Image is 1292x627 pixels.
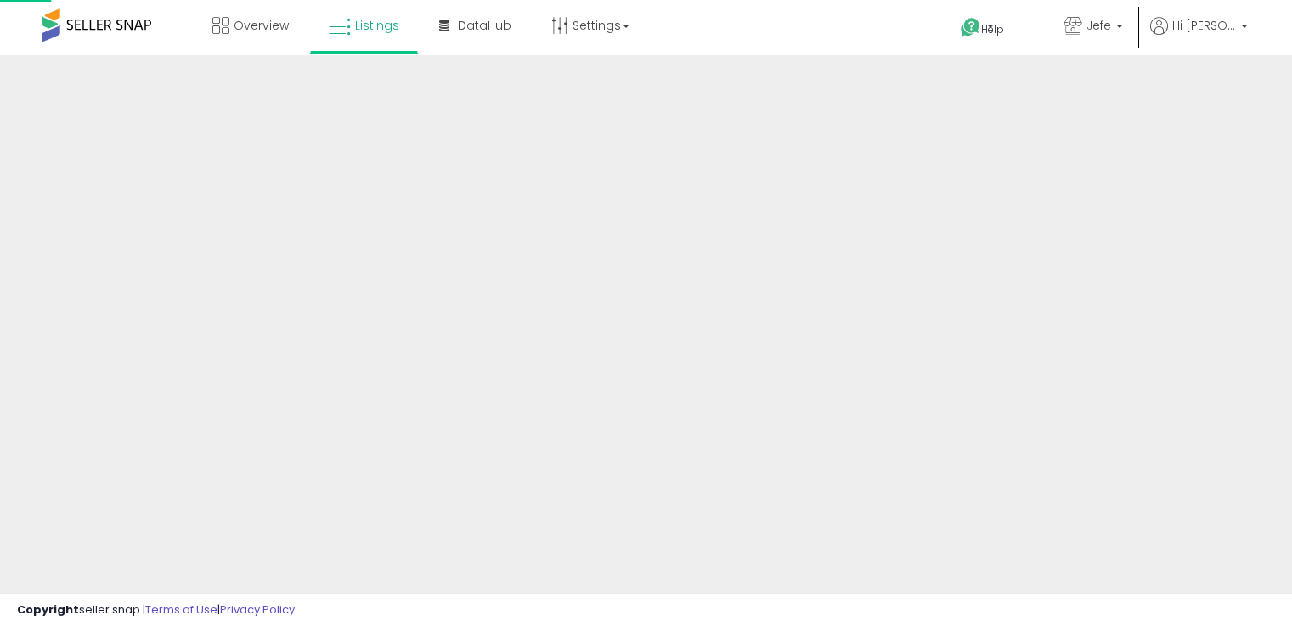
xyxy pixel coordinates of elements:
[145,602,217,618] a: Terms of Use
[960,17,981,38] i: Get Help
[981,22,1004,37] span: Help
[1172,17,1236,34] span: Hi [PERSON_NAME]
[355,17,399,34] span: Listings
[17,602,295,619] div: seller snap | |
[220,602,295,618] a: Privacy Policy
[458,17,511,34] span: DataHub
[947,4,1037,55] a: Help
[1150,17,1248,55] a: Hi [PERSON_NAME]
[17,602,79,618] strong: Copyright
[1086,17,1111,34] span: Jefe
[234,17,289,34] span: Overview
